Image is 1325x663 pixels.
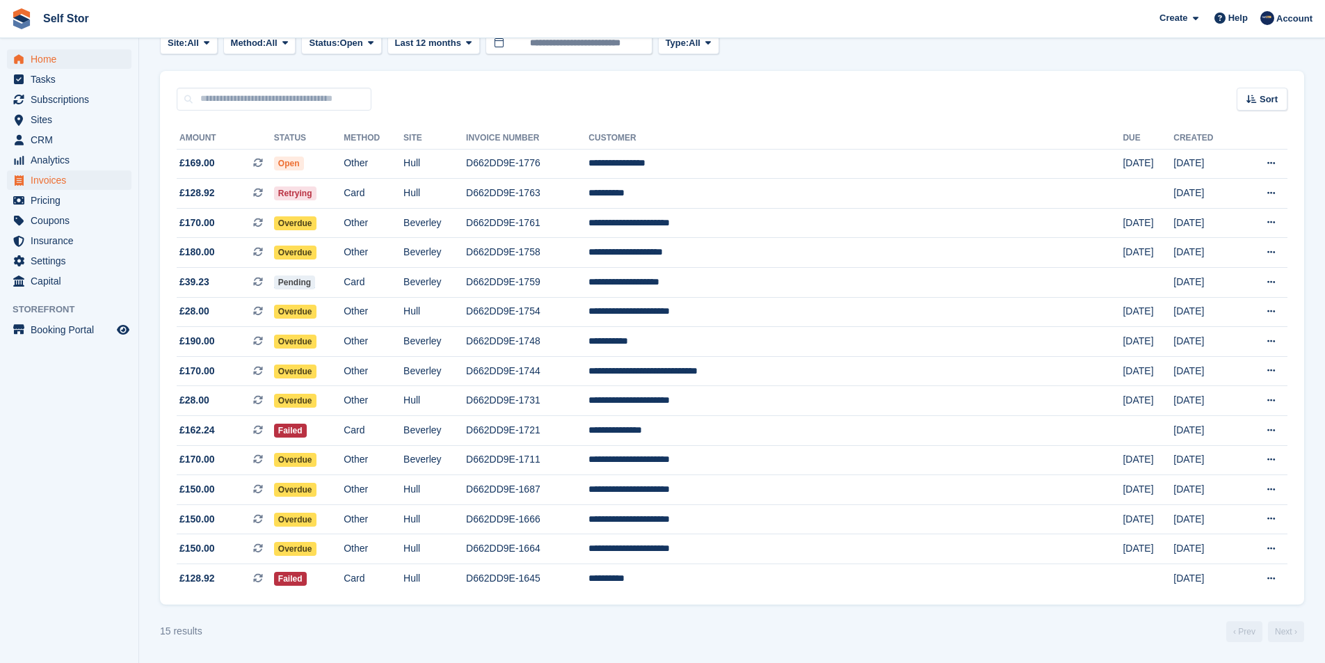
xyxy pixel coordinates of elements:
[31,251,114,271] span: Settings
[1123,327,1173,357] td: [DATE]
[1173,475,1239,505] td: [DATE]
[466,475,588,505] td: D662DD9E-1687
[403,149,466,179] td: Hull
[1173,297,1239,327] td: [DATE]
[13,303,138,317] span: Storefront
[274,542,316,556] span: Overdue
[179,541,215,556] span: £150.00
[658,32,719,55] button: Type: All
[177,127,274,150] th: Amount
[274,453,316,467] span: Overdue
[340,36,363,50] span: Open
[1123,504,1173,534] td: [DATE]
[179,156,215,170] span: £169.00
[403,534,466,564] td: Hull
[160,32,218,55] button: Site: All
[115,321,131,338] a: Preview store
[274,186,316,200] span: Retrying
[179,423,215,438] span: £162.24
[179,393,209,408] span: £28.00
[274,335,316,349] span: Overdue
[466,268,588,298] td: D662DD9E-1759
[1123,208,1173,238] td: [DATE]
[274,513,316,527] span: Overdue
[403,208,466,238] td: Beverley
[1173,356,1239,386] td: [DATE]
[1173,149,1239,179] td: [DATE]
[7,170,131,190] a: menu
[1276,12,1312,26] span: Account
[1123,127,1173,150] th: Due
[31,110,114,129] span: Sites
[7,150,131,170] a: menu
[1268,621,1304,642] a: Next
[31,130,114,150] span: CRM
[403,179,466,209] td: Hull
[403,268,466,298] td: Beverley
[466,386,588,416] td: D662DD9E-1731
[403,127,466,150] th: Site
[1123,149,1173,179] td: [DATE]
[344,127,403,150] th: Method
[266,36,278,50] span: All
[1260,93,1278,106] span: Sort
[1173,416,1239,446] td: [DATE]
[274,483,316,497] span: Overdue
[466,297,588,327] td: D662DD9E-1754
[7,251,131,271] a: menu
[344,386,403,416] td: Other
[7,231,131,250] a: menu
[403,416,466,446] td: Beverley
[31,320,114,340] span: Booking Portal
[403,386,466,416] td: Hull
[344,179,403,209] td: Card
[403,356,466,386] td: Beverley
[1173,208,1239,238] td: [DATE]
[466,504,588,534] td: D662DD9E-1666
[466,416,588,446] td: D662DD9E-1721
[466,238,588,268] td: D662DD9E-1758
[466,445,588,475] td: D662DD9E-1711
[179,482,215,497] span: £150.00
[1173,534,1239,564] td: [DATE]
[179,275,209,289] span: £39.23
[1228,11,1248,25] span: Help
[666,36,689,50] span: Type:
[1123,475,1173,505] td: [DATE]
[1123,356,1173,386] td: [DATE]
[274,127,344,150] th: Status
[1123,297,1173,327] td: [DATE]
[1173,238,1239,268] td: [DATE]
[1173,504,1239,534] td: [DATE]
[1260,11,1274,25] img: Chris Rice
[179,304,209,319] span: £28.00
[466,208,588,238] td: D662DD9E-1761
[344,297,403,327] td: Other
[31,170,114,190] span: Invoices
[403,238,466,268] td: Beverley
[179,452,215,467] span: £170.00
[344,149,403,179] td: Other
[403,564,466,593] td: Hull
[1173,179,1239,209] td: [DATE]
[168,36,187,50] span: Site:
[344,356,403,386] td: Other
[1173,445,1239,475] td: [DATE]
[309,36,339,50] span: Status:
[403,327,466,357] td: Beverley
[11,8,32,29] img: stora-icon-8386f47178a22dfd0bd8f6a31ec36ba5ce8667c1dd55bd0f319d3a0aa187defe.svg
[274,365,316,378] span: Overdue
[1173,386,1239,416] td: [DATE]
[274,246,316,259] span: Overdue
[31,70,114,89] span: Tasks
[403,297,466,327] td: Hull
[1159,11,1187,25] span: Create
[31,90,114,109] span: Subscriptions
[7,110,131,129] a: menu
[344,208,403,238] td: Other
[179,245,215,259] span: £180.00
[466,534,588,564] td: D662DD9E-1664
[344,327,403,357] td: Other
[344,416,403,446] td: Card
[1173,564,1239,593] td: [DATE]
